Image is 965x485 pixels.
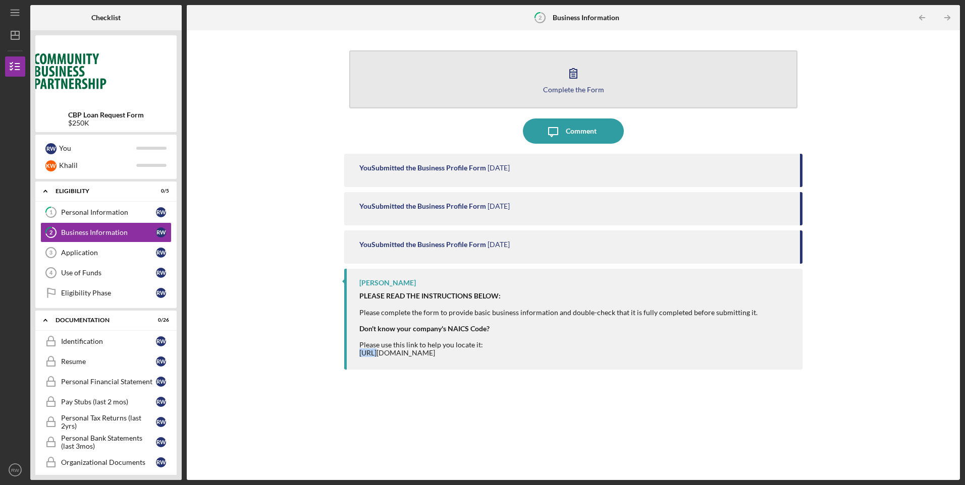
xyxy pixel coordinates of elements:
div: Business Information [61,228,156,236]
div: $250K [68,119,144,127]
div: R W [156,397,166,407]
div: Comment [566,118,597,144]
div: Personal Tax Returns (last 2yrs) [61,414,156,430]
a: Personal Tax Returns (last 2yrs)RW [40,412,172,432]
div: You [59,140,136,157]
time: 2025-07-28 16:23 [488,202,510,210]
div: R W [156,356,166,367]
div: Khalil [59,157,136,174]
a: ResumeRW [40,351,172,372]
div: R W [156,336,166,346]
time: 2025-07-28 16:23 [488,164,510,172]
div: Identification [61,337,156,345]
div: R W [156,437,166,447]
tspan: 2 [539,14,542,21]
div: R W [156,227,166,237]
time: 2025-07-28 16:22 [488,240,510,249]
div: Personal Financial Statement [61,378,156,386]
img: Product logo [35,40,177,101]
b: Business Information [553,14,619,22]
a: IdentificationRW [40,331,172,351]
button: Comment [523,118,624,144]
div: Please use this link to help you locate it: [359,341,758,349]
strong: Don't know your company's NAICS Code? [359,324,490,333]
div: R W [156,417,166,427]
div: You Submitted the Business Profile Form [359,164,486,172]
div: [URL][DOMAIN_NAME] [359,349,758,357]
strong: PLEASE READ THE INSTRUCTIONS BELOW: [359,291,501,300]
div: R W [156,457,166,467]
div: Pay Stubs (last 2 mos) [61,398,156,406]
div: Resume [61,357,156,366]
div: [PERSON_NAME] [359,279,416,287]
button: Complete the Form [349,50,797,108]
text: RW [11,467,20,473]
div: 0 / 5 [151,188,169,194]
a: Pay Stubs (last 2 mos)RW [40,392,172,412]
button: RW [5,460,25,480]
div: R W [156,248,166,258]
div: You Submitted the Business Profile Form [359,202,486,210]
a: 1Personal InformationRW [40,202,172,222]
a: 3ApplicationRW [40,242,172,263]
div: Use of Funds [61,269,156,277]
div: Eligibility [56,188,144,194]
div: R W [156,377,166,387]
tspan: 2 [49,229,52,236]
a: Personal Financial StatementRW [40,372,172,392]
div: K W [45,160,57,171]
div: Please complete the form to provide basic business information and double-check that it is fully ... [359,309,758,317]
div: Eligibility Phase [61,289,156,297]
b: Checklist [91,14,121,22]
div: R W [156,207,166,217]
a: Eligibility PhaseRW [40,283,172,303]
div: You Submitted the Business Profile Form [359,240,486,249]
div: Application [61,249,156,257]
div: R W [45,143,57,154]
tspan: 1 [49,209,52,216]
tspan: 3 [49,250,52,256]
b: CBP Loan Request Form [68,111,144,119]
div: Personal Bank Statements (last 3mos) [61,434,156,450]
div: R W [156,268,166,278]
a: 2Business InformationRW [40,222,172,242]
div: Documentation [56,317,144,323]
div: Complete the Form [543,86,604,93]
div: Personal Information [61,208,156,216]
div: R W [156,288,166,298]
a: 4Use of FundsRW [40,263,172,283]
a: Personal Bank Statements (last 3mos)RW [40,432,172,452]
a: Organizational DocumentsRW [40,452,172,472]
div: Organizational Documents [61,458,156,466]
tspan: 4 [49,270,53,276]
div: 0 / 26 [151,317,169,323]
